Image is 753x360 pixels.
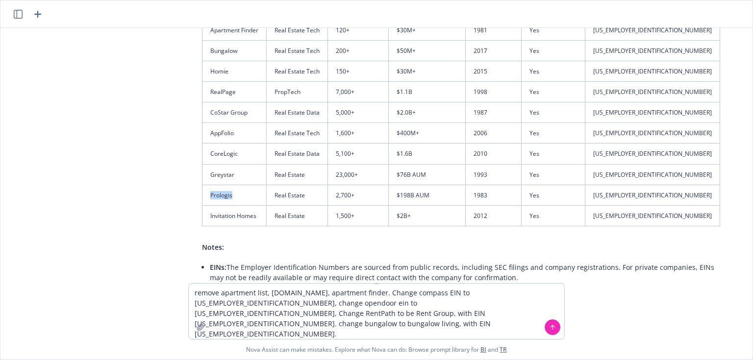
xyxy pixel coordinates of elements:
[267,40,328,61] td: Real Estate Tech
[267,102,328,123] td: Real Estate Data
[328,123,389,144] td: 1,600+
[202,123,267,144] td: AppFolio
[202,20,267,40] td: Apartment Finder
[267,82,328,102] td: PropTech
[267,144,328,164] td: Real Estate Data
[500,345,507,354] a: TR
[267,123,328,144] td: Real Estate Tech
[388,123,465,144] td: $400M+
[202,164,267,185] td: Greystar
[465,61,521,81] td: 2015
[388,82,465,102] td: $1.1B
[388,205,465,226] td: $2B+
[465,40,521,61] td: 2017
[388,164,465,185] td: $76B AUM
[521,102,585,123] td: Yes
[480,345,486,354] a: BI
[465,20,521,40] td: 1981
[465,185,521,205] td: 1983
[328,82,389,102] td: 7,000+
[202,102,267,123] td: CoStar Group
[267,185,328,205] td: Real Estate
[202,40,267,61] td: Bungalow
[465,123,521,144] td: 2006
[521,185,585,205] td: Yes
[246,339,507,360] span: Nova Assist can make mistakes. Explore what Nova can do: Browse prompt library for and
[465,144,521,164] td: 2010
[585,185,720,205] td: [US_EMPLOYER_IDENTIFICATION_NUMBER]
[202,205,267,226] td: Invitation Homes
[585,82,720,102] td: [US_EMPLOYER_IDENTIFICATION_NUMBER]
[328,61,389,81] td: 150+
[585,20,720,40] td: [US_EMPLOYER_IDENTIFICATION_NUMBER]
[328,144,389,164] td: 5,100+
[465,102,521,123] td: 1987
[585,61,720,81] td: [US_EMPLOYER_IDENTIFICATION_NUMBER]
[388,61,465,81] td: $30M+
[210,263,226,272] span: EINs:
[388,20,465,40] td: $30M+
[521,144,585,164] td: Yes
[189,284,564,339] textarea: remove apartment list, [DOMAIN_NAME], apartment finder. Change compass EIN to [US_EMPLOYER_IDENTI...
[202,61,267,81] td: Homie
[465,205,521,226] td: 2012
[521,20,585,40] td: Yes
[388,185,465,205] td: $198B AUM
[328,185,389,205] td: 2,700+
[328,40,389,61] td: 200+
[388,102,465,123] td: $2.0B+
[585,144,720,164] td: [US_EMPLOYER_IDENTIFICATION_NUMBER]
[585,102,720,123] td: [US_EMPLOYER_IDENTIFICATION_NUMBER]
[585,40,720,61] td: [US_EMPLOYER_IDENTIFICATION_NUMBER]
[521,205,585,226] td: Yes
[202,82,267,102] td: RealPage
[585,164,720,185] td: [US_EMPLOYER_IDENTIFICATION_NUMBER]
[328,205,389,226] td: 1,500+
[202,144,267,164] td: CoreLogic
[267,20,328,40] td: Real Estate Tech
[328,20,389,40] td: 120+
[267,205,328,226] td: Real Estate
[521,61,585,81] td: Yes
[388,40,465,61] td: $50M+
[585,205,720,226] td: [US_EMPLOYER_IDENTIFICATION_NUMBER]
[267,164,328,185] td: Real Estate
[328,102,389,123] td: 5,000+
[202,185,267,205] td: Prologis
[388,144,465,164] td: $1.6B
[328,164,389,185] td: 23,000+
[521,123,585,144] td: Yes
[210,262,720,283] p: The Employer Identification Numbers are sourced from public records, including SEC filings and co...
[521,40,585,61] td: Yes
[202,242,224,252] span: Notes:
[521,164,585,185] td: Yes
[465,164,521,185] td: 1993
[267,61,328,81] td: Real Estate Tech
[585,123,720,144] td: [US_EMPLOYER_IDENTIFICATION_NUMBER]
[521,82,585,102] td: Yes
[465,82,521,102] td: 1998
